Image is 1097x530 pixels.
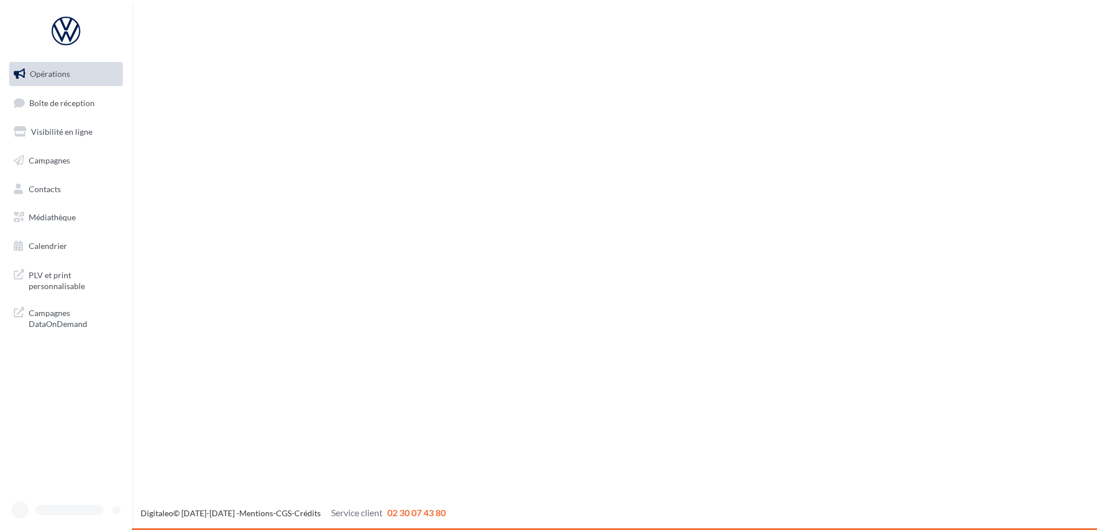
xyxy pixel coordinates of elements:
span: Boîte de réception [29,98,95,107]
span: Calendrier [29,241,67,251]
a: Contacts [7,177,125,201]
span: Visibilité en ligne [31,127,92,137]
span: Contacts [29,184,61,193]
span: PLV et print personnalisable [29,267,118,292]
a: Crédits [294,508,321,518]
a: PLV et print personnalisable [7,263,125,297]
a: Mentions [239,508,273,518]
span: Service client [331,507,383,518]
a: Campagnes [7,149,125,173]
a: Digitaleo [141,508,173,518]
a: CGS [276,508,291,518]
span: © [DATE]-[DATE] - - - [141,508,446,518]
span: 02 30 07 43 80 [387,507,446,518]
span: Opérations [30,69,70,79]
a: Opérations [7,62,125,86]
a: Boîte de réception [7,91,125,115]
a: Calendrier [7,234,125,258]
a: Médiathèque [7,205,125,229]
a: Campagnes DataOnDemand [7,301,125,334]
span: Médiathèque [29,212,76,222]
span: Campagnes DataOnDemand [29,305,118,330]
a: Visibilité en ligne [7,120,125,144]
span: Campagnes [29,155,70,165]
